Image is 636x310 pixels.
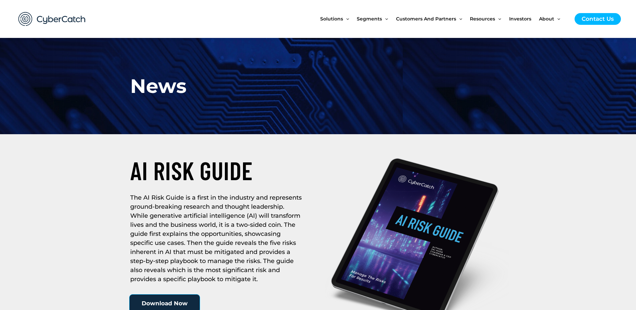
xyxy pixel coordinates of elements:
span: Menu Toggle [382,5,388,33]
span: About [539,5,554,33]
span: Customers and Partners [396,5,456,33]
span: Menu Toggle [343,5,349,33]
span: Download Now [142,301,188,306]
span: Investors [509,5,531,33]
h2: AI RISK GUIDE [130,154,315,187]
span: Solutions [320,5,343,33]
h2: The AI Risk Guide is a first in the industry and represents ground-breaking research and thought ... [130,193,303,284]
nav: Site Navigation: New Main Menu [320,5,568,33]
a: Contact Us [575,13,621,25]
h1: News [130,71,284,101]
span: Menu Toggle [495,5,501,33]
span: Segments [357,5,382,33]
span: Resources [470,5,495,33]
span: Menu Toggle [456,5,462,33]
img: CyberCatch [12,5,92,33]
a: Investors [509,5,539,33]
span: Menu Toggle [554,5,560,33]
